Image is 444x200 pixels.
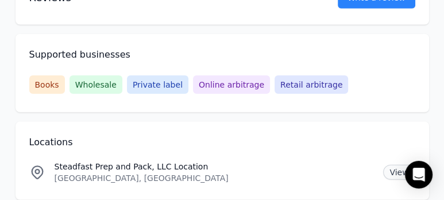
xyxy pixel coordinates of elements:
span: Private label [127,76,188,94]
h2: Locations [29,135,415,149]
span: Books [29,76,65,94]
p: Steadfast Prep and Pack, LLC Location [55,161,374,172]
span: Online arbitrage [193,76,270,94]
span: Wholesale [70,76,122,94]
span: Retail arbitrage [275,76,348,94]
p: [GEOGRAPHIC_DATA], [GEOGRAPHIC_DATA] [55,172,374,184]
div: Open Intercom Messenger [405,161,433,188]
h2: Supported businesses [29,48,415,62]
a: View [383,165,415,180]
